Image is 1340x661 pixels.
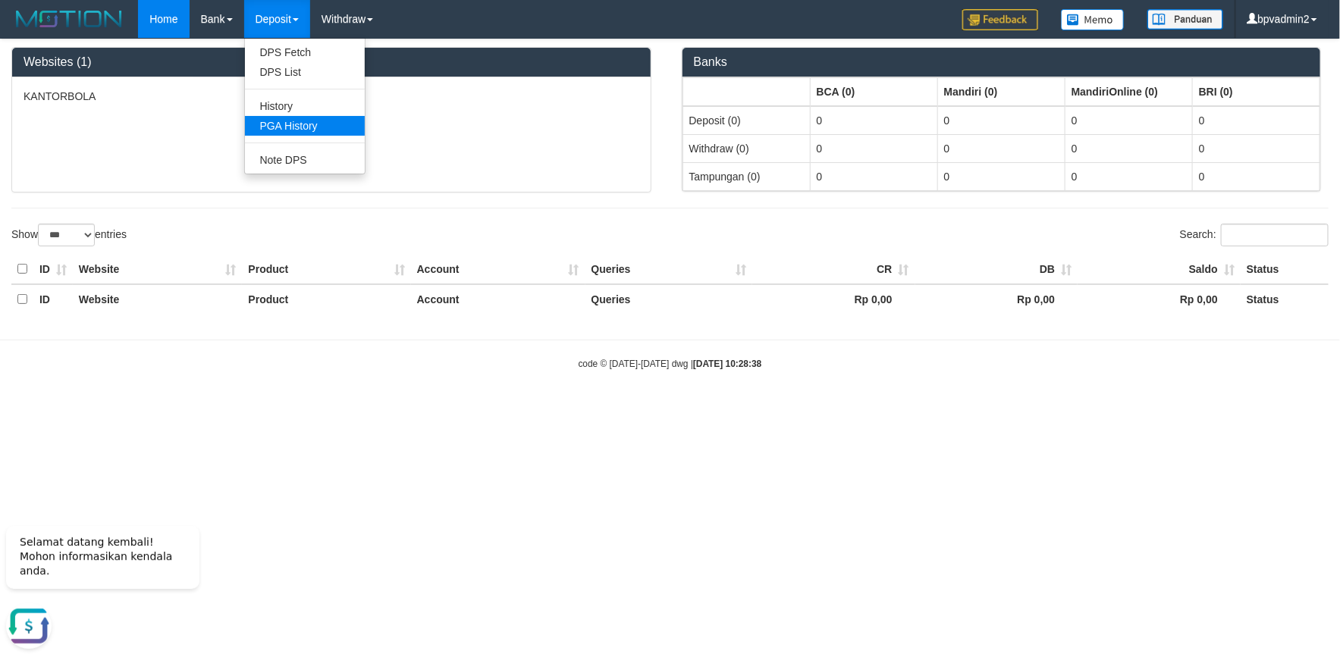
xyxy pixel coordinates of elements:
[245,116,365,136] a: PGA History
[752,284,915,314] th: Rp 0,00
[1147,9,1223,30] img: panduan.png
[73,255,243,284] th: Website
[752,255,915,284] th: CR
[937,106,1065,135] td: 0
[1241,255,1329,284] th: Status
[1192,134,1320,162] td: 0
[24,89,639,104] p: KANTORBOLA
[245,150,365,170] a: Note DPS
[915,284,1078,314] th: Rp 0,00
[411,284,585,314] th: Account
[937,77,1065,106] th: Group: activate to sort column ascending
[1192,77,1320,106] th: Group: activate to sort column ascending
[20,23,172,64] span: Selamat datang kembali! Mohon informasikan kendala anda.
[6,91,52,136] button: Open LiveChat chat widget
[585,284,752,314] th: Queries
[810,162,937,190] td: 0
[810,134,937,162] td: 0
[1241,284,1329,314] th: Status
[1065,134,1192,162] td: 0
[33,255,73,284] th: ID
[11,224,127,246] label: Show entries
[33,284,73,314] th: ID
[38,224,95,246] select: Showentries
[1192,162,1320,190] td: 0
[11,8,127,30] img: MOTION_logo.png
[810,77,937,106] th: Group: activate to sort column ascending
[242,284,410,314] th: Product
[694,55,1310,69] h3: Banks
[693,359,761,369] strong: [DATE] 10:28:38
[411,255,585,284] th: Account
[245,96,365,116] a: History
[579,359,762,369] small: code © [DATE]-[DATE] dwg |
[683,162,810,190] td: Tampungan (0)
[1065,77,1192,106] th: Group: activate to sort column ascending
[1192,106,1320,135] td: 0
[1065,106,1192,135] td: 0
[683,106,810,135] td: Deposit (0)
[1078,284,1241,314] th: Rp 0,00
[1078,255,1241,284] th: Saldo
[683,134,810,162] td: Withdraw (0)
[810,106,937,135] td: 0
[1065,162,1192,190] td: 0
[1061,9,1125,30] img: Button%20Memo.svg
[683,77,810,106] th: Group: activate to sort column ascending
[24,55,639,69] h3: Websites (1)
[242,255,410,284] th: Product
[937,134,1065,162] td: 0
[915,255,1078,284] th: DB
[937,162,1065,190] td: 0
[245,42,365,62] a: DPS Fetch
[1221,224,1329,246] input: Search:
[1180,224,1329,246] label: Search:
[585,255,752,284] th: Queries
[73,284,243,314] th: Website
[245,62,365,82] a: DPS List
[962,9,1038,30] img: Feedback.jpg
